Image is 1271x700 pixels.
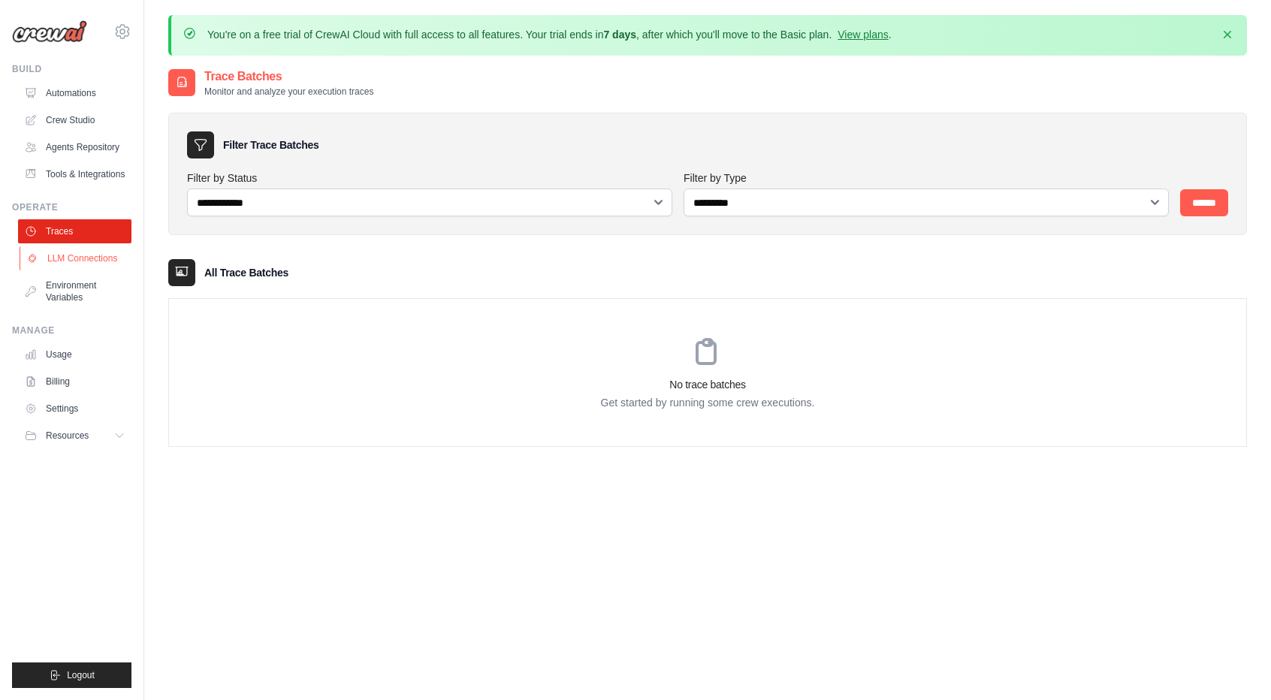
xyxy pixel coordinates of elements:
div: Operate [12,201,131,213]
a: Crew Studio [18,108,131,132]
h3: Filter Trace Batches [223,137,319,152]
button: Logout [12,662,131,688]
span: Logout [67,669,95,681]
a: Usage [18,342,131,367]
div: Build [12,63,131,75]
p: Get started by running some crew executions. [169,395,1246,410]
a: Settings [18,397,131,421]
div: Manage [12,324,131,336]
p: You're on a free trial of CrewAI Cloud with full access to all features. Your trial ends in , aft... [207,27,892,42]
a: Automations [18,81,131,105]
a: View plans [838,29,888,41]
button: Resources [18,424,131,448]
h3: All Trace Batches [204,265,288,280]
a: Tools & Integrations [18,162,131,186]
label: Filter by Type [684,170,1168,186]
h3: No trace batches [169,377,1246,392]
h2: Trace Batches [204,68,373,86]
a: LLM Connections [20,246,133,270]
span: Resources [46,430,89,442]
strong: 7 days [603,29,636,41]
a: Traces [18,219,131,243]
img: Logo [12,20,87,43]
a: Environment Variables [18,273,131,309]
a: Billing [18,370,131,394]
p: Monitor and analyze your execution traces [204,86,373,98]
a: Agents Repository [18,135,131,159]
label: Filter by Status [187,170,672,186]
